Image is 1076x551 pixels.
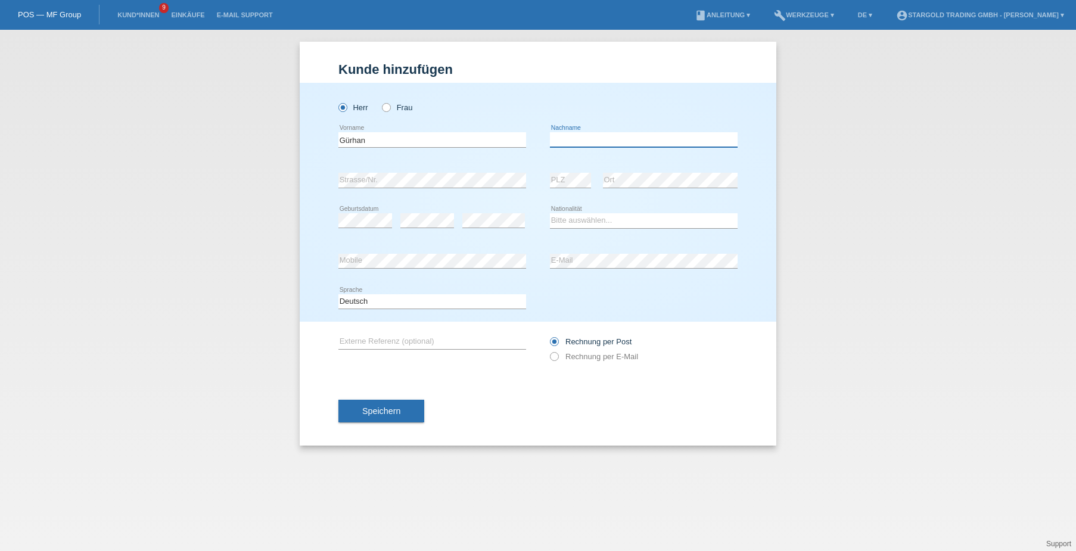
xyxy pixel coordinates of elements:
a: buildWerkzeuge ▾ [768,11,840,18]
input: Rechnung per E-Mail [550,352,558,367]
a: Einkäufe [165,11,210,18]
button: Speichern [338,400,424,422]
input: Rechnung per Post [550,337,558,352]
input: Herr [338,103,346,111]
i: account_circle [896,10,908,21]
label: Herr [338,103,368,112]
i: build [774,10,786,21]
h1: Kunde hinzufügen [338,62,738,77]
input: Frau [382,103,390,111]
span: Speichern [362,406,400,416]
i: book [695,10,707,21]
label: Rechnung per E-Mail [550,352,638,361]
span: 9 [159,3,169,13]
label: Rechnung per Post [550,337,632,346]
a: DE ▾ [852,11,878,18]
a: E-Mail Support [211,11,279,18]
a: account_circleStargold Trading GmbH - [PERSON_NAME] ▾ [890,11,1070,18]
a: bookAnleitung ▾ [689,11,756,18]
a: Support [1046,540,1071,548]
label: Frau [382,103,412,112]
a: POS — MF Group [18,10,81,19]
a: Kund*innen [111,11,165,18]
